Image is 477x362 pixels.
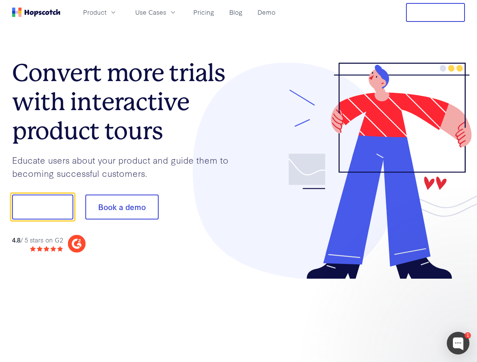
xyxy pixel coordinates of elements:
div: 1 [465,332,471,339]
button: Book a demo [85,195,159,219]
p: Educate users about your product and guide them to becoming successful customers. [12,153,239,179]
a: Demo [255,6,278,18]
div: / 5 stars on G2 [12,235,63,245]
span: Product [83,8,107,17]
h1: Convert more trials with interactive product tours [12,58,239,145]
button: Use Cases [131,6,181,18]
button: Free Trial [406,3,465,22]
button: Show me! [12,195,73,219]
a: Pricing [190,6,217,18]
button: Product [79,6,122,18]
strong: 4.8 [12,235,20,244]
a: Home [12,8,60,17]
a: Blog [226,6,245,18]
span: Use Cases [135,8,166,17]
